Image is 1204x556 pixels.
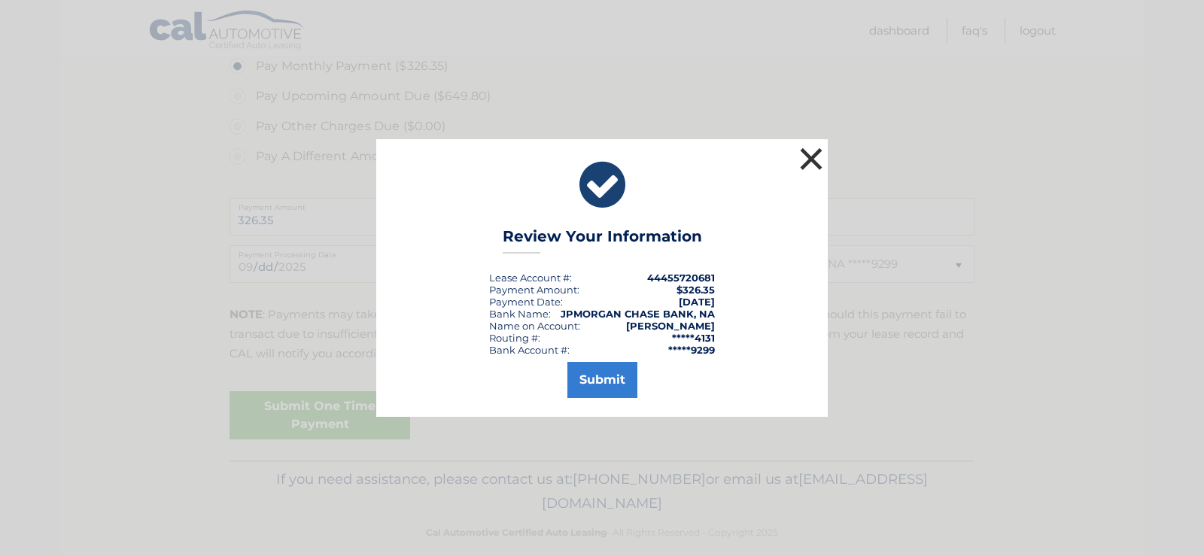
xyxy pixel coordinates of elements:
[679,296,715,308] span: [DATE]
[561,308,715,320] strong: JPMORGAN CHASE BANK, NA
[489,308,551,320] div: Bank Name:
[489,284,579,296] div: Payment Amount:
[796,144,826,174] button: ×
[503,227,702,254] h3: Review Your Information
[489,296,561,308] span: Payment Date
[489,332,540,344] div: Routing #:
[676,284,715,296] span: $326.35
[567,362,637,398] button: Submit
[626,320,715,332] strong: [PERSON_NAME]
[489,272,572,284] div: Lease Account #:
[489,344,570,356] div: Bank Account #:
[489,296,563,308] div: :
[489,320,580,332] div: Name on Account:
[647,272,715,284] strong: 44455720681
